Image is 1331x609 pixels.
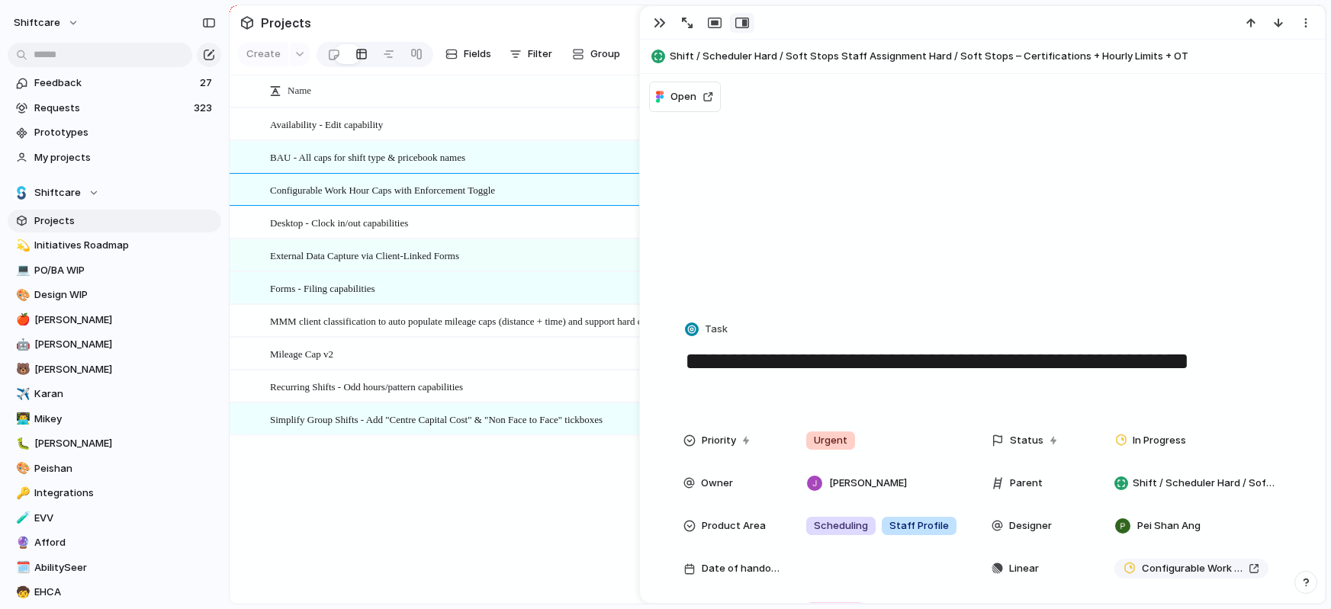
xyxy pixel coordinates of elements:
span: [PERSON_NAME] [34,436,216,451]
span: Shift / Scheduler Hard / Soft Stops Staff Assignment Hard / Soft Stops – Certifications + Hourly ... [1133,476,1275,491]
span: [PERSON_NAME] [34,337,216,352]
button: 🐻 [14,362,29,377]
span: Afford [34,535,216,550]
div: ✈️ [16,386,27,403]
button: 🎨 [14,287,29,303]
div: 🗓️ [16,559,27,576]
span: Configurable Work Hour Caps with Enforcement Toggle [1142,561,1243,576]
span: Karan [34,386,216,402]
span: Projects [258,9,314,37]
span: Filter [528,46,552,62]
span: AbilitySeer [34,560,216,575]
div: 🔑 [16,485,27,502]
span: Integrations [34,486,216,501]
button: 💫 [14,238,29,253]
div: 🎨Peishan [8,457,221,480]
div: 👨‍💻 [16,410,27,428]
span: Parent [1010,476,1043,491]
a: My projects [8,146,221,169]
button: 🧪 [14,511,29,526]
span: Status [1010,433,1043,448]
div: 🍎 [16,311,27,329]
span: Name [288,83,311,98]
button: 🎨 [14,461,29,476]
button: 🔮 [14,535,29,550]
button: Fields [439,42,497,66]
span: [PERSON_NAME] [829,476,907,491]
span: [PERSON_NAME] [34,313,216,328]
a: Configurable Work Hour Caps with Enforcement Toggle [1114,559,1268,579]
div: 💻 [16,261,27,279]
span: Fields [464,46,491,62]
div: 🧪 [16,509,27,527]
span: Linear [1009,561,1039,576]
span: Desktop - Clock in/out capabilities [270,213,408,231]
span: BAU - All caps for shift type & pricebook names [270,148,465,165]
a: 🔑Integrations [8,482,221,505]
span: EVV [34,511,216,526]
span: Configurable Work Hour Caps with Enforcement Toggle [270,181,495,198]
span: External Data Capture via Client-Linked Forms [270,246,459,264]
a: Projects [8,210,221,232]
a: 🔮Afford [8,531,221,554]
span: MMM client classification to auto populate mileage caps (distance + time) and support hard controls [270,312,670,329]
div: 🔮 [16,534,27,552]
div: 🧒 [16,584,27,601]
span: Initiatives Roadmap [34,238,216,253]
span: Design WIP [34,287,216,303]
span: Feedback [34,75,195,91]
button: 🧒 [14,585,29,600]
a: ✈️Karan [8,383,221,405]
a: 🐛[PERSON_NAME] [8,432,221,455]
a: Requests323 [8,97,221,120]
button: 🗓️ [14,560,29,575]
span: Open [670,89,696,104]
span: Designer [1009,518,1052,534]
span: Mileage Cap v2 [270,345,333,362]
button: Group [564,42,628,66]
a: 💫Initiatives Roadmap [8,234,221,257]
span: In Progress [1133,433,1186,448]
button: Open [649,82,721,112]
span: Shift / Scheduler Hard / Soft Stops Staff Assignment Hard / Soft Stops – Certifications + Hourly ... [670,49,1318,64]
button: 🐛 [14,436,29,451]
span: [PERSON_NAME] [34,362,216,377]
button: Filter [503,42,558,66]
button: 🤖 [14,337,29,352]
span: Urgent [814,433,847,448]
a: 🍎[PERSON_NAME] [8,309,221,332]
span: Prototypes [34,125,216,140]
a: 🤖[PERSON_NAME] [8,333,221,356]
div: 🤖 [16,336,27,354]
a: 🧒EHCA [8,581,221,604]
a: 👨‍💻Mikey [8,408,221,431]
span: Requests [34,101,189,116]
span: EHCA [34,585,216,600]
span: 323 [194,101,215,116]
span: Task [705,322,728,337]
div: 🐛 [16,435,27,453]
a: 💻PO/BA WIP [8,259,221,282]
button: Task [682,319,732,341]
span: Projects [34,213,216,229]
a: 🗓️AbilitySeer [8,556,221,579]
button: shiftcare [7,11,87,35]
span: Availability - Edit capability [270,115,383,133]
span: Mikey [34,412,216,427]
div: 💫 [16,237,27,255]
span: Date of handover [702,561,781,576]
a: Prototypes [8,121,221,144]
div: 🎨 [16,460,27,477]
a: 🐻[PERSON_NAME] [8,358,221,381]
span: PO/BA WIP [34,263,216,278]
a: Feedback27 [8,72,221,95]
button: 💻 [14,263,29,278]
span: Staff Profile [889,518,949,534]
